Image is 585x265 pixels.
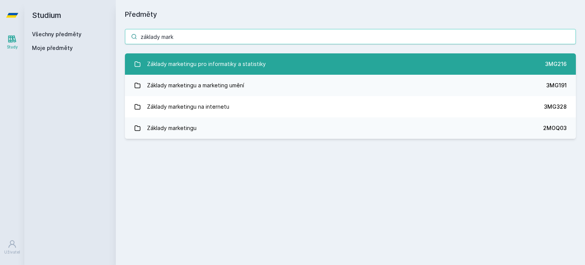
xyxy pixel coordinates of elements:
[125,117,576,139] a: Základy marketingu 2MOQ03
[147,56,266,72] div: Základy marketingu pro informatiky a statistiky
[2,236,23,259] a: Uživatel
[125,96,576,117] a: Základy marketingu na internetu 3MG328
[125,53,576,75] a: Základy marketingu pro informatiky a statistiky 3MG216
[543,124,567,132] div: 2MOQ03
[2,31,23,54] a: Study
[147,78,244,93] div: Základy marketingu a marketing umění
[545,60,567,68] div: 3MG216
[125,29,576,44] input: Název nebo ident předmětu…
[125,9,576,20] h1: Předměty
[147,120,197,136] div: Základy marketingu
[125,75,576,96] a: Základy marketingu a marketing umění 3MG191
[4,249,20,255] div: Uživatel
[544,103,567,111] div: 3MG328
[32,44,73,52] span: Moje předměty
[546,82,567,89] div: 3MG191
[7,44,18,50] div: Study
[147,99,229,114] div: Základy marketingu na internetu
[32,31,82,37] a: Všechny předměty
